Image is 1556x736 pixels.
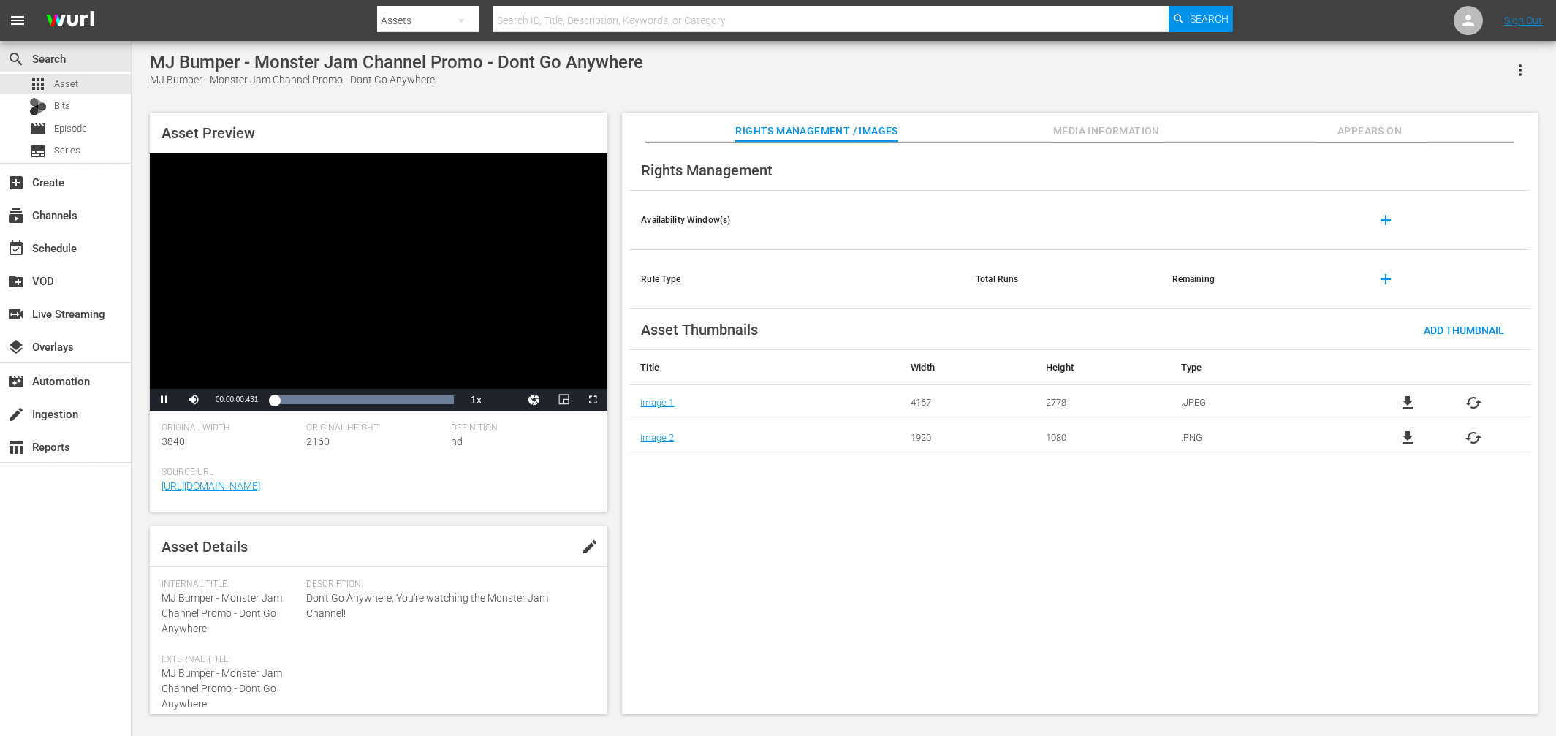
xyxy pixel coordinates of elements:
td: .PNG [1170,420,1351,455]
span: menu [9,12,26,29]
button: add [1368,262,1403,297]
span: External Title: [162,654,299,666]
th: Availability Window(s) [629,191,964,250]
td: 1920 [900,420,1035,455]
span: Asset Details [162,538,248,555]
span: Asset Thumbnails [641,321,758,338]
span: Episode [54,121,87,136]
span: Rights Management [641,162,773,179]
span: hd [451,436,463,447]
button: cached [1465,394,1482,411]
span: Ingestion [7,406,25,423]
td: 1080 [1035,420,1170,455]
span: Create [7,174,25,191]
span: Overlays [7,338,25,356]
a: Image 1 [640,397,674,408]
button: edit [572,529,607,564]
span: Original Width [162,422,299,434]
span: Source Url [162,467,588,479]
button: Fullscreen [578,389,607,411]
span: Automation [7,373,25,390]
span: Definition [451,422,588,434]
span: Reports [7,439,25,456]
button: Playback Rate [461,389,490,411]
span: Description: [306,579,588,591]
a: Sign Out [1504,15,1542,26]
span: add [1377,270,1394,288]
div: MJ Bumper - Monster Jam Channel Promo - Dont Go Anywhere [150,52,643,72]
span: Schedule [7,240,25,257]
th: Rule Type [629,250,964,309]
span: Asset [54,77,78,91]
button: Search [1169,6,1233,32]
span: Episode [29,120,47,137]
button: cached [1465,429,1482,447]
th: Remaining [1161,250,1356,309]
a: file_download [1399,429,1416,447]
span: Asset Preview [162,124,255,142]
span: MJ Bumper - Monster Jam Channel Promo - Dont Go Anywhere [162,592,282,634]
button: Picture-in-Picture [549,389,578,411]
span: 3840 [162,436,185,447]
a: Image 2 [640,432,674,443]
th: Height [1035,350,1170,385]
img: ans4CAIJ8jUAAAAAAAAAAAAAAAAAAAAAAAAgQb4GAAAAAAAAAAAAAAAAAAAAAAAAJMjXAAAAAAAAAAAAAAAAAAAAAAAAgAT5G... [35,4,105,38]
div: Progress Bar [273,395,454,404]
span: Search [7,50,25,68]
td: .JPEG [1170,385,1351,420]
td: 2778 [1035,385,1170,420]
span: MJ Bumper - Monster Jam Channel Promo - Dont Go Anywhere [162,667,282,710]
div: MJ Bumper - Monster Jam Channel Promo - Dont Go Anywhere [150,72,643,88]
span: Appears On [1315,122,1424,140]
span: Live Streaming [7,306,25,323]
a: [URL][DOMAIN_NAME] [162,480,260,492]
div: Bits [29,98,47,115]
th: Width [900,350,1035,385]
div: Video Player [150,153,607,411]
span: Original Height [306,422,444,434]
span: Media Information [1052,122,1161,140]
button: Jump To Time [520,389,549,411]
span: Search [1190,6,1229,32]
button: Add Thumbnail [1412,316,1516,343]
td: 4167 [900,385,1035,420]
span: Internal Title: [162,579,299,591]
span: Asset [29,75,47,93]
span: 00:00:00.431 [216,395,258,403]
button: add [1368,202,1403,238]
button: Mute [179,389,208,411]
th: Title [629,350,900,385]
a: file_download [1399,394,1416,411]
span: Add Thumbnail [1412,325,1516,336]
th: Total Runs [964,250,1161,309]
span: Channels [7,207,25,224]
span: Series [54,143,80,158]
span: VOD [7,273,25,290]
button: Pause [150,389,179,411]
span: Series [29,143,47,160]
span: edit [581,538,599,555]
th: Type [1170,350,1351,385]
span: 2160 [306,436,330,447]
span: Rights Management / Images [735,122,897,140]
span: Bits [54,99,70,113]
span: add [1377,211,1394,229]
span: Don't Go Anywhere, You're watching the Monster Jam Channel! [306,591,588,621]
